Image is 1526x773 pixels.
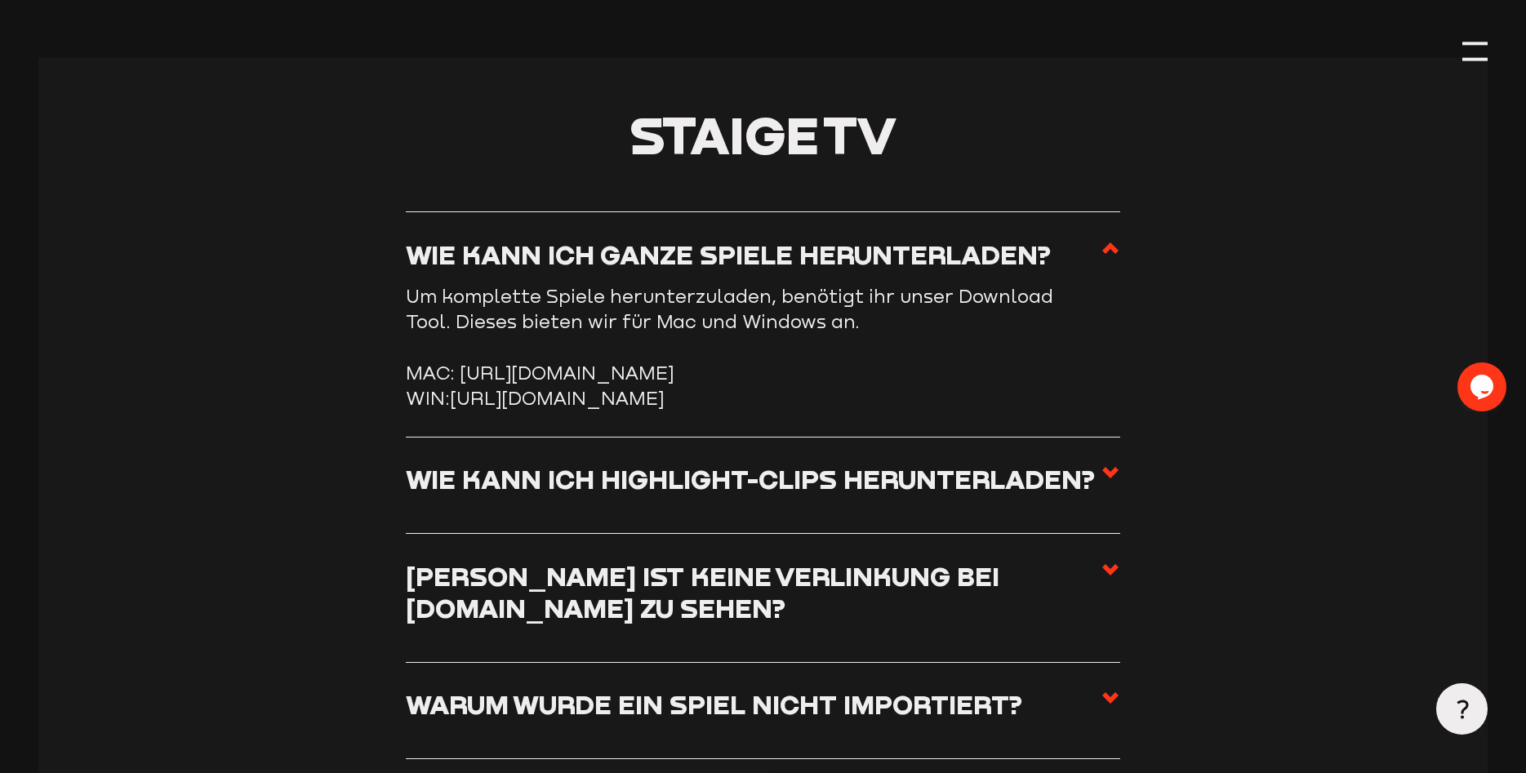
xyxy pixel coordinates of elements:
h3: [PERSON_NAME] ist keine Verlinkung bei [DOMAIN_NAME] zu sehen? [406,560,1101,624]
a: [URL][DOMAIN_NAME] [450,387,664,409]
li: WIN: [406,385,1121,411]
iframe: chat widget [1457,362,1510,411]
li: MAC: [URL][DOMAIN_NAME] [406,360,1121,385]
h3: Wie kann ich ganze Spiele herunterladen? [406,238,1051,270]
span: Staige TV [630,103,896,166]
p: Um komplette Spiele herunterzuladen, benötigt ihr unser Download Tool. Dieses bieten wir für Mac ... [406,283,1059,335]
h3: Warum wurde ein Spiel nicht importiert? [406,688,1022,720]
h3: Wie kann ich Highlight-Clips herunterladen? [406,463,1095,495]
